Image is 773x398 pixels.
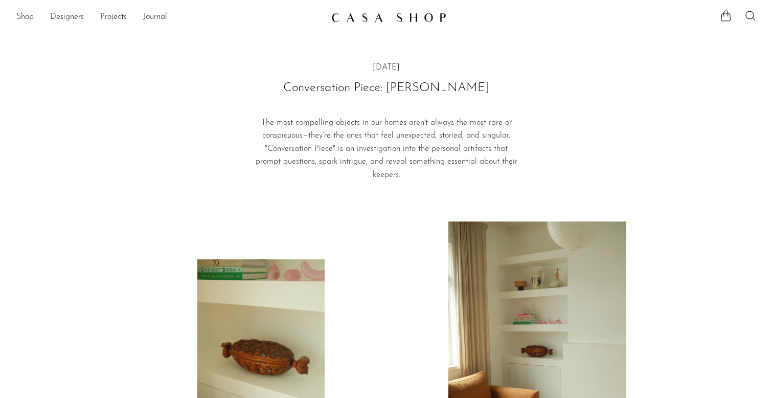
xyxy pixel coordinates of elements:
[143,11,167,24] a: Journal
[256,78,517,98] h2: Conversation Piece: [PERSON_NAME]
[16,9,323,26] ul: NEW HEADER MENU
[256,61,517,75] p: [DATE]
[50,11,84,24] a: Designers
[100,11,127,24] a: Projects
[16,11,34,24] a: Shop
[16,9,323,26] nav: Desktop navigation
[256,117,517,182] p: The most compelling objects in our homes aren't always the most rare or conspicuous—they’re the o...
